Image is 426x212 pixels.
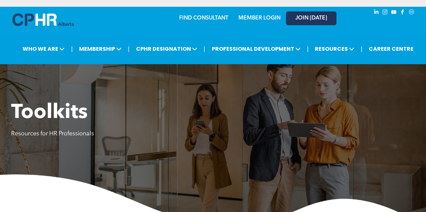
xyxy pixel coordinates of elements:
span: PROFESSIONAL DEVELOPMENT [209,43,302,55]
li: | [128,42,130,56]
li: | [71,42,73,56]
img: A blue and white logo for cp alberta [12,13,74,26]
a: Social network [408,8,415,17]
span: CPHR DESIGNATION [134,43,199,55]
span: RESOURCES [313,43,356,55]
span: JOIN [DATE] [295,15,327,22]
a: CAREER CENTRE [367,43,416,55]
a: instagram [382,8,389,17]
span: MEMBERSHIP [77,43,124,55]
a: MEMBER LOGIN [238,15,281,21]
li: | [307,42,308,56]
li: | [204,42,205,56]
li: | [361,42,362,56]
span: Toolkits [11,103,88,123]
a: youtube [390,8,398,17]
a: FIND CONSULTANT [179,15,228,21]
a: facebook [399,8,406,17]
span: Resources for HR Professionals [11,131,94,137]
span: WHO WE ARE [21,43,67,55]
a: JOIN [DATE] [286,11,336,25]
a: linkedin [373,8,380,17]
